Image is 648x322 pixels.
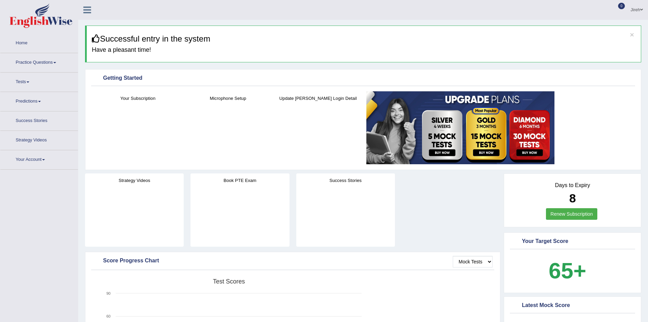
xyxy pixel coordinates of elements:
a: Tests [0,73,78,90]
tspan: Test scores [213,278,245,285]
h4: Days to Expiry [512,182,633,188]
h4: Book PTE Exam [190,177,289,184]
div: Score Progress Chart [93,256,493,266]
a: Practice Questions [0,53,78,70]
a: Success Stories [0,111,78,128]
h4: Have a pleasant time! [92,47,636,53]
span: 0 [618,3,625,9]
a: Your Account [0,150,78,167]
img: small5.jpg [366,91,554,164]
a: Strategy Videos [0,131,78,148]
div: Your Target Score [512,236,633,247]
b: 8 [569,191,576,205]
a: Renew Subscription [546,208,597,220]
h4: Success Stories [296,177,395,184]
a: Home [0,34,78,51]
text: 90 [106,291,111,295]
text: 60 [106,314,111,318]
h4: Update [PERSON_NAME] Login Detail [277,95,360,102]
h4: Your Subscription [96,95,180,102]
b: 65+ [549,258,586,283]
button: × [630,31,634,38]
h4: Strategy Videos [85,177,184,184]
h4: Microphone Setup [186,95,270,102]
a: Predictions [0,92,78,109]
div: Getting Started [93,73,633,83]
div: Latest Mock Score [512,301,633,311]
h3: Successful entry in the system [92,34,636,43]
